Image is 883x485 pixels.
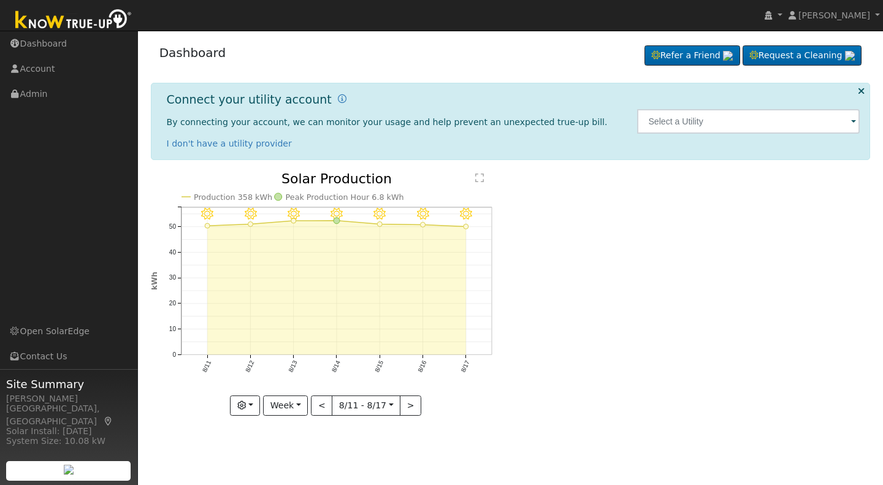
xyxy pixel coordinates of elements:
[159,45,226,60] a: Dashboard
[9,7,138,34] img: Know True-Up
[723,51,733,61] img: retrieve
[6,402,131,428] div: [GEOGRAPHIC_DATA], [GEOGRAPHIC_DATA]
[644,45,740,66] a: Refer a Friend
[64,465,74,475] img: retrieve
[798,10,870,20] span: [PERSON_NAME]
[6,392,131,405] div: [PERSON_NAME]
[743,45,862,66] a: Request a Cleaning
[167,117,608,127] span: By connecting your account, we can monitor your usage and help prevent an unexpected true-up bill.
[6,425,131,438] div: Solar Install: [DATE]
[6,376,131,392] span: Site Summary
[845,51,855,61] img: retrieve
[167,139,292,148] a: I don't have a utility provider
[167,93,332,107] h1: Connect your utility account
[103,416,114,426] a: Map
[637,109,860,134] input: Select a Utility
[6,435,131,448] div: System Size: 10.08 kW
